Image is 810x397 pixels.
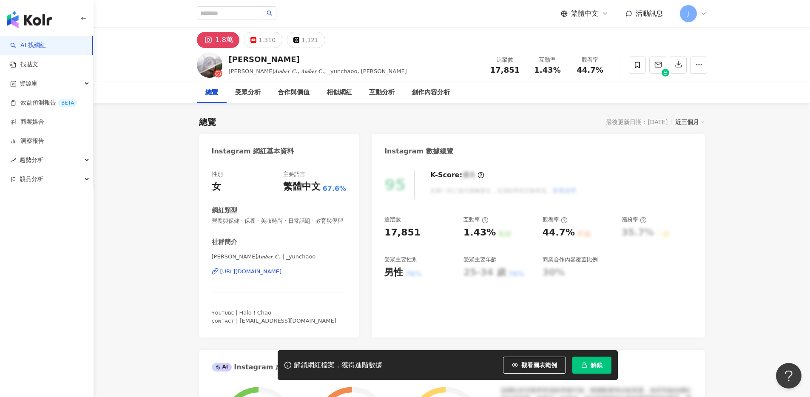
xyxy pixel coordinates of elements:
div: 男性 [384,266,403,279]
span: 活動訊息 [636,9,663,17]
a: 效益預測報告BETA [10,99,77,107]
a: 商案媒合 [10,118,44,126]
button: 1,121 [287,32,325,48]
span: 1.43% [534,66,560,74]
span: [PERSON_NAME]𝑨𝒎𝒃𝒆𝒓 𝑪., 𝑨𝒎𝒃𝒆𝒓 𝑪., _yunchaoo, [PERSON_NAME] [229,68,407,74]
div: 觀看率 [574,56,606,64]
a: [URL][DOMAIN_NAME] [212,268,347,275]
a: 找貼文 [10,60,38,69]
span: rise [10,157,16,163]
div: 互動率 [531,56,564,64]
div: 創作內容分析 [412,88,450,98]
span: [PERSON_NAME]𝑨𝒎𝒃𝒆𝒓 𝑪. | _yunchaoo [212,253,347,261]
button: 解鎖 [572,357,611,374]
div: 1.8萬 [216,34,233,46]
div: 受眾分析 [235,88,261,98]
div: 漲粉率 [622,216,647,224]
div: 受眾主要性別 [384,256,418,264]
div: 1.43% [463,226,496,239]
span: 44.7% [577,66,603,74]
div: 受眾主要年齡 [463,256,497,264]
div: 合作與價值 [278,88,310,98]
div: 互動分析 [369,88,395,98]
div: 最後更新日期：[DATE] [606,119,668,125]
div: 互動率 [463,216,489,224]
div: 追蹤數 [489,56,521,64]
span: search [267,10,273,16]
span: 營養與保健 · 保養 · 美妝時尚 · 日常話題 · 教育與學習 [212,217,347,225]
div: 解鎖網紅檔案，獲得進階數據 [294,361,382,370]
div: 17,851 [384,226,421,239]
div: 網紅類型 [212,206,237,215]
div: K-Score : [430,170,484,180]
button: 1.8萬 [197,32,239,48]
span: ʏᴏᴜᴛᴜʙᴇ | Halo！Chao ᴄᴏɴᴛᴀᴄᴛ | [EMAIL_ADDRESS][DOMAIN_NAME] [212,309,336,323]
div: 繁體中文 [283,180,321,193]
div: 追蹤數 [384,216,401,224]
div: 商業合作內容覆蓋比例 [543,256,598,264]
div: 相似網紅 [327,88,352,98]
span: J [687,9,689,18]
button: 觀看圖表範例 [503,357,566,374]
span: 67.6% [323,184,347,193]
div: 總覽 [205,88,218,98]
div: Instagram 網紅基本資料 [212,147,294,156]
div: 1,310 [259,34,276,46]
span: 觀看圖表範例 [521,362,557,369]
span: 資源庫 [20,74,37,93]
a: 洞察報告 [10,137,44,145]
div: 總覽 [199,116,216,128]
span: 解鎖 [591,362,603,369]
div: 1,121 [301,34,318,46]
div: 觀看率 [543,216,568,224]
span: 繁體中文 [571,9,598,18]
div: 主要語言 [283,170,305,178]
span: 17,851 [490,65,520,74]
span: 競品分析 [20,170,43,189]
div: 女 [212,180,221,193]
div: Instagram 數據總覽 [384,147,453,156]
a: searchAI 找網紅 [10,41,46,50]
img: logo [7,11,52,28]
div: [PERSON_NAME] [229,54,407,65]
div: 近三個月 [675,116,705,128]
div: 社群簡介 [212,238,237,247]
div: 44.7% [543,226,575,239]
button: 1,310 [244,32,282,48]
div: 性別 [212,170,223,178]
img: KOL Avatar [197,52,222,78]
span: 趨勢分析 [20,150,43,170]
div: [URL][DOMAIN_NAME] [220,268,282,275]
